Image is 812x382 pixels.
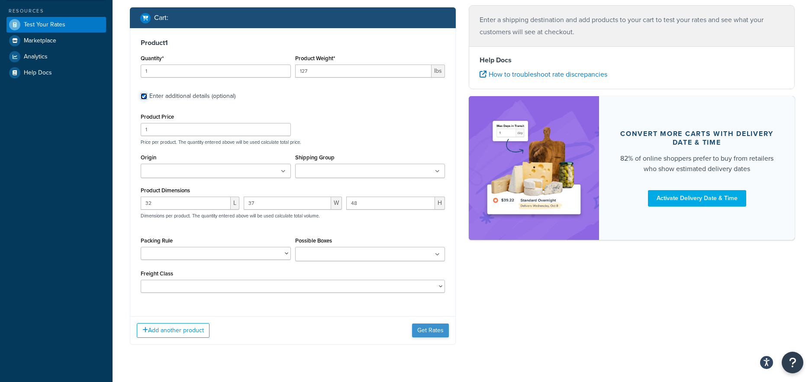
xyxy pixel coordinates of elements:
a: Marketplace [6,33,106,49]
a: Activate Delivery Date & Time [648,190,746,207]
h2: Cart : [154,14,168,22]
button: Get Rates [412,324,449,337]
h4: Help Docs [480,55,784,65]
h3: Product 1 [141,39,445,47]
div: Resources [6,7,106,15]
p: Enter a shipping destination and add products to your cart to test your rates and see what your c... [480,14,784,38]
label: Freight Class [141,270,173,277]
p: Dimensions per product. The quantity entered above will be used calculate total volume. [139,213,320,219]
a: Help Docs [6,65,106,81]
span: Test Your Rates [24,21,65,29]
a: Test Your Rates [6,17,106,32]
label: Possible Boxes [295,237,332,244]
input: 0.0 [141,65,291,78]
label: Shipping Group [295,154,335,161]
label: Packing Rule [141,237,173,244]
img: feature-image-ddt-36eae7f7280da8017bfb280eaccd9c446f90b1fe08728e4019434db127062ab4.png [482,109,586,227]
a: How to troubleshoot rate discrepancies [480,69,607,79]
label: Product Dimensions [141,187,190,194]
span: H [435,197,445,210]
span: Analytics [24,53,48,61]
span: Help Docs [24,69,52,77]
label: Product Weight* [295,55,335,62]
span: lbs [432,65,445,78]
label: Product Price [141,113,174,120]
div: Convert more carts with delivery date & time [620,129,774,147]
button: Add another product [137,323,209,338]
label: Quantity* [141,55,164,62]
label: Origin [141,154,156,161]
div: Enter additional details (optional) [149,90,235,102]
p: Price per product. The quantity entered above will be used calculate total price. [139,139,447,145]
div: 82% of online shoppers prefer to buy from retailers who show estimated delivery dates [620,153,774,174]
input: 0.00 [295,65,432,78]
a: Analytics [6,49,106,65]
span: W [331,197,342,210]
button: Open Resource Center [782,352,803,373]
span: Marketplace [24,37,56,45]
span: L [231,197,239,210]
input: Enter additional details (optional) [141,93,147,100]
